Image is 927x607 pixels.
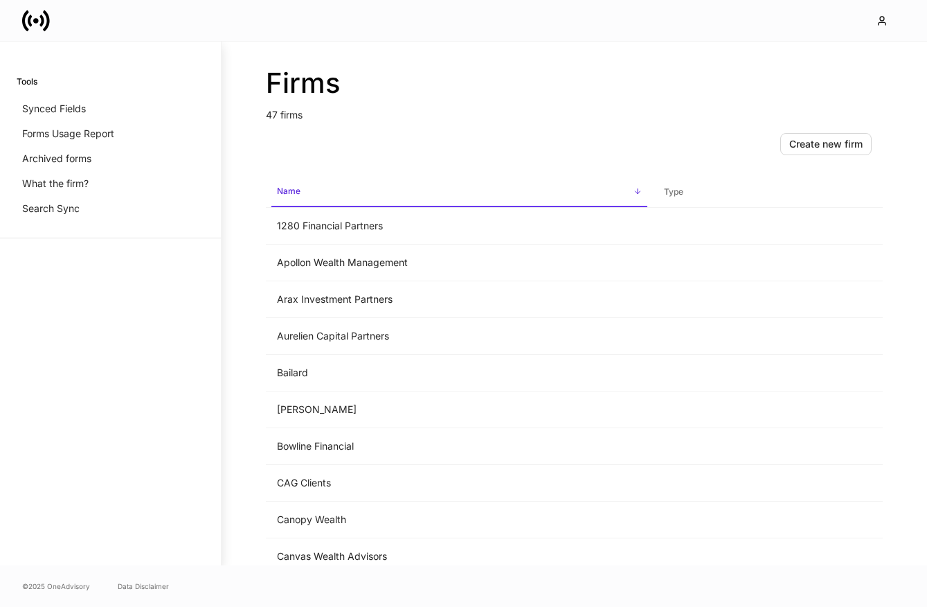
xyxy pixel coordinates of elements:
td: [PERSON_NAME] [266,392,653,428]
td: Apollon Wealth Management [266,245,653,281]
h2: Firms [266,67,883,100]
p: Archived forms [22,152,91,166]
a: What the firm? [17,171,204,196]
span: © 2025 OneAdvisory [22,581,90,592]
h6: Tools [17,75,37,88]
button: Create new firm [780,133,872,155]
td: Canvas Wealth Advisors [266,538,653,575]
h6: Name [277,184,300,197]
h6: Type [664,185,683,198]
div: Create new firm [789,139,863,149]
p: What the firm? [22,177,89,191]
td: 1280 Financial Partners [266,208,653,245]
td: Bowline Financial [266,428,653,465]
a: Synced Fields [17,96,204,121]
td: CAG Clients [266,465,653,502]
a: Archived forms [17,146,204,171]
span: Type [658,178,877,206]
a: Forms Usage Report [17,121,204,146]
td: Arax Investment Partners [266,281,653,318]
p: Search Sync [22,202,80,215]
span: Name [271,177,647,207]
p: Forms Usage Report [22,127,114,141]
a: Data Disclaimer [118,581,169,592]
p: 47 firms [266,100,883,122]
td: Canopy Wealth [266,502,653,538]
p: Synced Fields [22,102,86,116]
a: Search Sync [17,196,204,221]
td: Bailard [266,355,653,392]
td: Aurelien Capital Partners [266,318,653,355]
